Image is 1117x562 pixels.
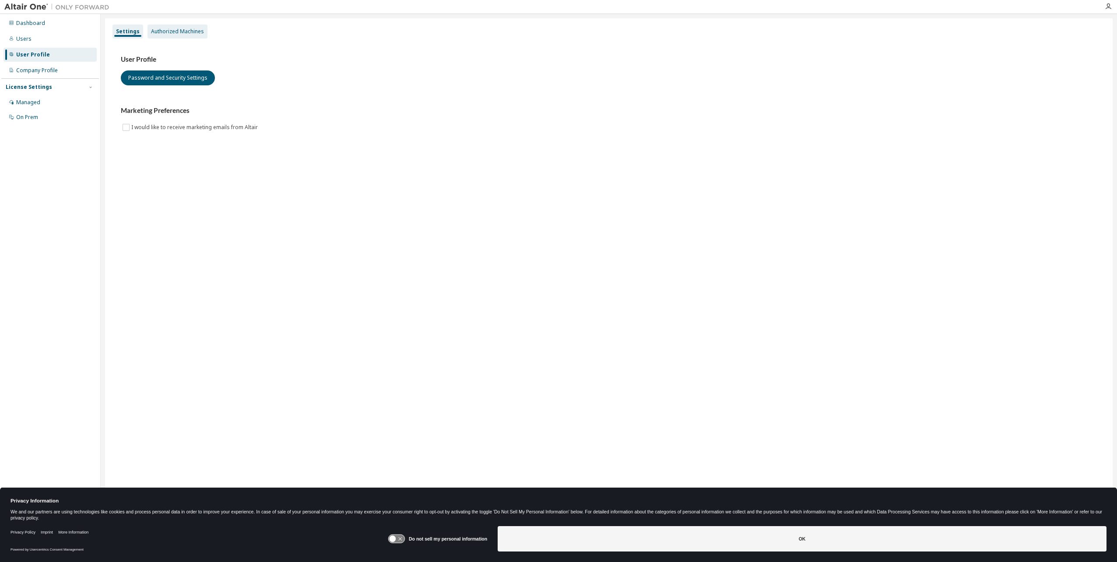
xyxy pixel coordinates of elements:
[16,99,40,106] div: Managed
[16,51,50,58] div: User Profile
[121,70,215,85] button: Password and Security Settings
[16,114,38,121] div: On Prem
[16,67,58,74] div: Company Profile
[131,122,260,133] label: I would like to receive marketing emails from Altair
[121,106,1097,115] h3: Marketing Preferences
[16,20,45,27] div: Dashboard
[116,28,140,35] div: Settings
[151,28,204,35] div: Authorized Machines
[121,55,1097,64] h3: User Profile
[16,35,32,42] div: Users
[6,84,52,91] div: License Settings
[4,3,114,11] img: Altair One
